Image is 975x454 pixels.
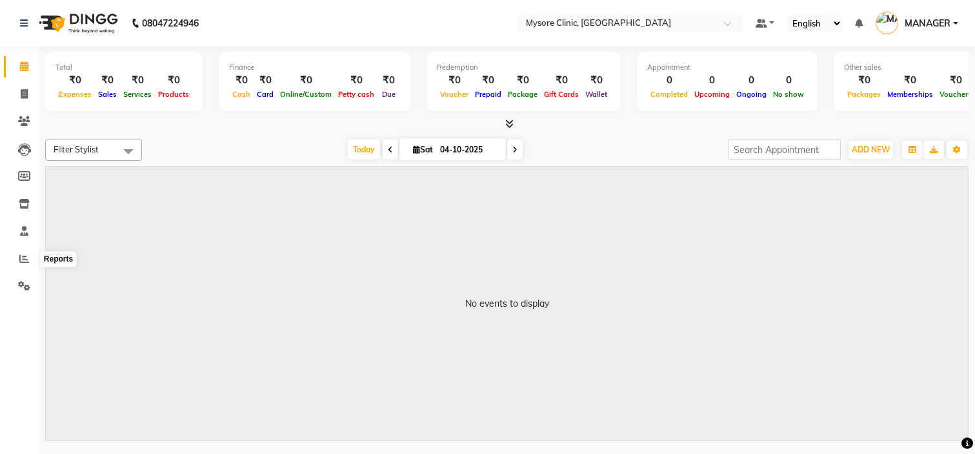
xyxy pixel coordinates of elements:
div: ₹0 [120,73,155,88]
button: ADD NEW [849,141,893,159]
span: Today [348,139,380,160]
input: 2025-10-04 [436,140,501,160]
span: Expenses [55,90,95,99]
div: ₹0 [541,73,582,88]
div: ₹0 [472,73,505,88]
div: ₹0 [505,73,541,88]
span: Upcoming [691,90,733,99]
div: Reports [41,252,76,267]
span: Sat [410,145,436,154]
img: MANAGER [876,12,898,34]
span: Products [155,90,192,99]
span: Sales [95,90,120,99]
span: No show [770,90,807,99]
div: Finance [229,62,400,73]
img: logo [33,5,121,41]
span: Services [120,90,155,99]
span: Due [379,90,399,99]
div: ₹0 [155,73,192,88]
span: Cash [229,90,254,99]
div: Appointment [647,62,807,73]
div: ₹0 [437,73,472,88]
div: ₹0 [936,73,975,88]
div: ₹0 [277,73,335,88]
div: No events to display [465,297,549,311]
div: Total [55,62,192,73]
span: Vouchers [936,90,975,99]
span: Card [254,90,277,99]
b: 08047224946 [142,5,199,41]
div: ₹0 [95,73,120,88]
div: 0 [733,73,770,88]
div: Redemption [437,62,610,73]
div: ₹0 [582,73,610,88]
span: Completed [647,90,691,99]
div: 0 [770,73,807,88]
span: Memberships [884,90,936,99]
div: ₹0 [377,73,400,88]
input: Search Appointment [728,139,841,160]
span: Petty cash [335,90,377,99]
span: Wallet [582,90,610,99]
div: ₹0 [335,73,377,88]
span: Package [505,90,541,99]
div: ₹0 [55,73,95,88]
div: ₹0 [844,73,884,88]
span: Voucher [437,90,472,99]
div: ₹0 [229,73,254,88]
span: Online/Custom [277,90,335,99]
span: MANAGER [905,17,950,30]
span: Ongoing [733,90,770,99]
div: ₹0 [884,73,936,88]
span: ADD NEW [852,145,890,154]
div: ₹0 [254,73,277,88]
span: Filter Stylist [54,144,99,154]
span: Prepaid [472,90,505,99]
span: Packages [844,90,884,99]
div: 0 [647,73,691,88]
div: 0 [691,73,733,88]
span: Gift Cards [541,90,582,99]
